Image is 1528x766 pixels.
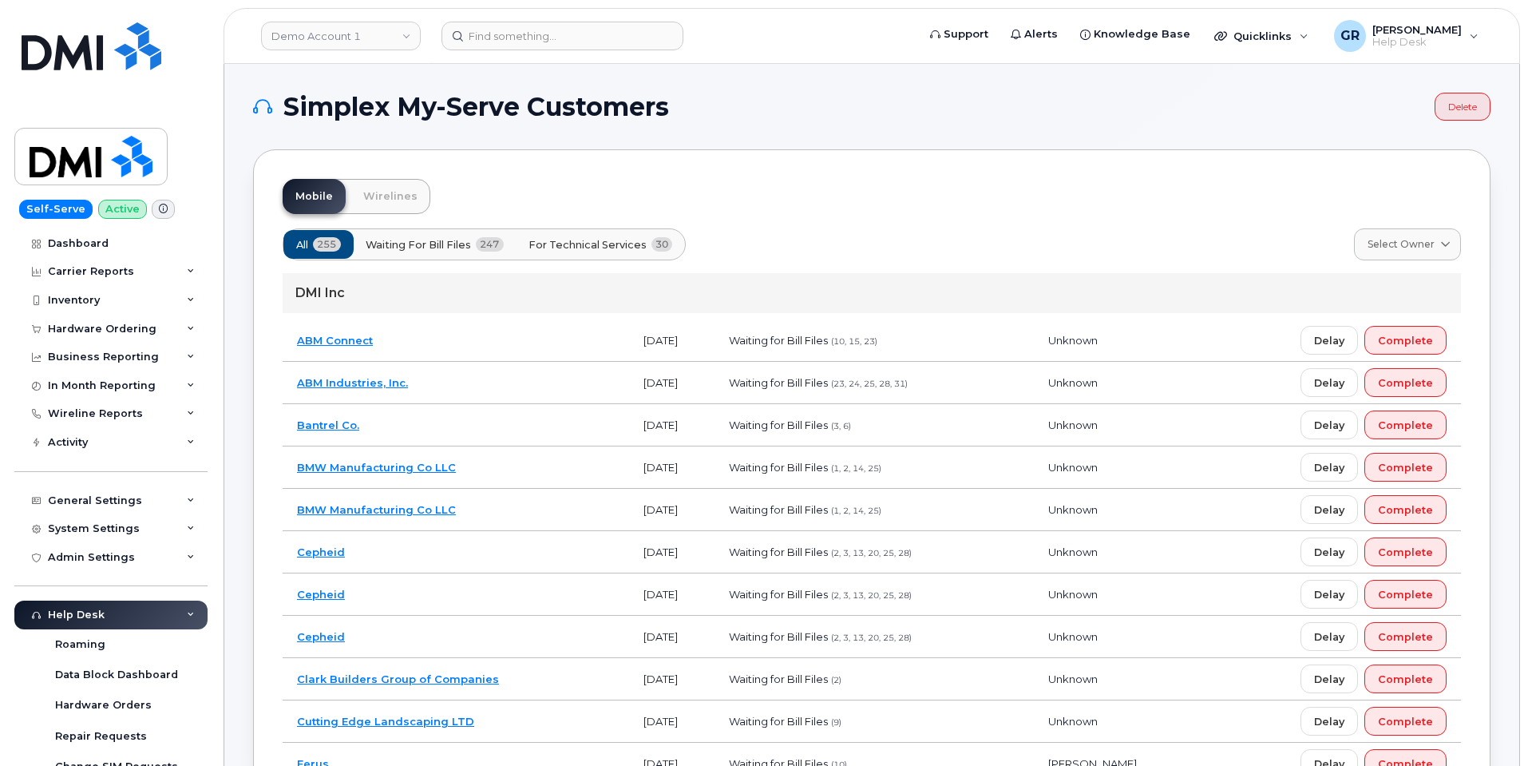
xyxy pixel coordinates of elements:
span: Waiting for Bill Files [366,237,471,252]
span: Unknown [1048,461,1098,474]
a: Cepheid [297,588,345,601]
button: Complete [1364,453,1447,482]
span: 30 [651,237,673,252]
span: Delay [1314,545,1344,560]
span: Waiting for Bill Files [729,419,828,431]
button: Delay [1300,495,1358,524]
a: Select Owner [1354,228,1461,260]
a: ABM Connect [297,334,373,347]
a: Cepheid [297,630,345,643]
td: [DATE] [629,319,715,362]
span: Waiting for Bill Files [729,588,828,601]
button: Complete [1364,368,1447,397]
span: Waiting for Bill Files [729,546,828,558]
span: Unknown [1048,546,1098,558]
span: (2, 3, 13, 20, 25, 28) [831,548,912,558]
span: Complete [1378,714,1433,729]
button: Delay [1300,707,1358,736]
span: For Technical Services [528,237,647,252]
td: [DATE] [629,489,715,531]
span: Unknown [1048,588,1098,601]
span: 247 [476,237,504,252]
div: DMI Inc [283,273,1461,313]
a: Delete [1435,93,1490,121]
span: Delay [1314,502,1344,518]
span: (3, 6) [831,421,851,431]
span: Unknown [1048,673,1098,685]
span: Delay [1314,333,1344,348]
button: Delay [1300,411,1358,439]
span: (23, 24, 25, 28, 31) [831,379,908,389]
span: (9) [831,717,841,728]
button: Complete [1364,538,1447,566]
a: Bantrel Co. [297,419,359,431]
button: Complete [1364,707,1447,736]
span: Waiting for Bill Files [729,630,828,643]
a: Wirelines [350,179,430,214]
span: Waiting for Bill Files [729,503,828,516]
span: Complete [1378,587,1433,602]
span: Delay [1314,672,1344,687]
span: Delay [1314,375,1344,391]
a: Clark Builders Group of Companies [297,673,499,685]
button: Delay [1300,326,1358,355]
span: Waiting for Bill Files [729,376,828,389]
span: Delay [1314,629,1344,645]
td: [DATE] [629,404,715,447]
button: Delay [1300,622,1358,651]
span: Complete [1378,672,1433,687]
button: Complete [1364,411,1447,439]
td: [DATE] [629,362,715,404]
span: Unknown [1048,715,1098,728]
button: Complete [1364,665,1447,693]
span: Delay [1314,714,1344,729]
span: Unknown [1048,334,1098,347]
span: Unknown [1048,503,1098,516]
a: Mobile [283,179,346,214]
span: (10, 15, 23) [831,336,877,347]
span: Unknown [1048,376,1098,389]
a: Cepheid [297,546,345,558]
button: Complete [1364,622,1447,651]
a: Cutting Edge Landscaping LTD [297,715,474,728]
span: Simplex My-Serve Customers [283,95,669,119]
button: Delay [1300,580,1358,609]
span: Delay [1314,460,1344,475]
span: Unknown [1048,630,1098,643]
td: [DATE] [629,531,715,574]
button: Delay [1300,368,1358,397]
span: (1, 2, 14, 25) [831,506,881,516]
button: Delay [1300,538,1358,566]
span: Complete [1378,460,1433,475]
button: Delay [1300,453,1358,482]
td: [DATE] [629,574,715,616]
span: (1, 2, 14, 25) [831,463,881,474]
a: BMW Manufacturing Co LLC [297,461,456,474]
td: [DATE] [629,616,715,658]
span: Unknown [1048,419,1098,431]
span: Waiting for Bill Files [729,461,828,474]
a: ABM Industries, Inc. [297,376,408,389]
span: Complete [1378,375,1433,391]
span: Complete [1378,545,1433,560]
span: Delay [1314,587,1344,602]
span: Waiting for Bill Files [729,673,828,685]
span: Waiting for Bill Files [729,334,828,347]
button: Complete [1364,495,1447,524]
td: [DATE] [629,701,715,743]
span: Select Owner [1368,237,1435,252]
span: Delay [1314,418,1344,433]
td: [DATE] [629,447,715,489]
span: Complete [1378,418,1433,433]
span: (2, 3, 13, 20, 25, 28) [831,633,912,643]
span: (2, 3, 13, 20, 25, 28) [831,590,912,601]
a: BMW Manufacturing Co LLC [297,503,456,516]
span: Complete [1378,502,1433,518]
span: Complete [1378,629,1433,645]
span: Complete [1378,333,1433,348]
span: Waiting for Bill Files [729,715,828,728]
button: Complete [1364,580,1447,609]
button: Complete [1364,326,1447,355]
button: Delay [1300,665,1358,693]
span: (2) [831,675,841,685]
